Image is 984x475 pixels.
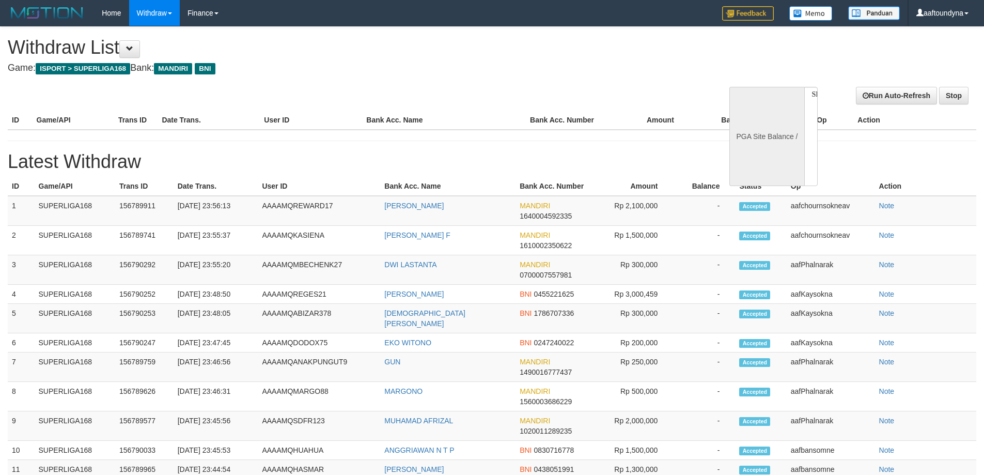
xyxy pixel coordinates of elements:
a: [PERSON_NAME] [384,290,444,298]
td: SUPERLIGA168 [35,304,115,333]
a: Run Auto-Refresh [856,87,937,104]
span: 0438051991 [534,465,574,473]
th: Op [787,177,875,196]
td: AAAAMQMARGO88 [258,382,380,411]
span: 1490016777437 [520,368,572,376]
th: Bank Acc. Number [526,111,607,130]
td: Rp 1,500,000 [595,441,674,460]
span: BNI [520,290,532,298]
td: - [673,441,735,460]
td: AAAAMQMBECHENK27 [258,255,380,285]
td: [DATE] 23:47:45 [174,333,258,353]
th: User ID [260,111,362,130]
td: SUPERLIGA168 [35,333,115,353]
span: 1640004592335 [520,212,572,220]
th: Amount [607,111,689,130]
td: 156790252 [115,285,174,304]
td: AAAAMQDODOX75 [258,333,380,353]
td: AAAAMQHUAHUA [258,441,380,460]
td: aafKaysokna [787,285,875,304]
td: [DATE] 23:56:13 [174,196,258,226]
td: AAAAMQABIZAR378 [258,304,380,333]
td: Rp 250,000 [595,353,674,382]
td: aafPhalnarak [787,411,875,441]
th: Op [813,111,853,130]
span: 0455221625 [534,290,574,298]
span: BNI [195,63,215,74]
td: SUPERLIGA168 [35,255,115,285]
td: aafbansomne [787,441,875,460]
span: 1610002350622 [520,241,572,250]
span: Accepted [739,261,770,270]
td: AAAAMQREWARD17 [258,196,380,226]
td: Rp 3,000,459 [595,285,674,304]
td: AAAAMQANAKPUNGUT9 [258,353,380,382]
td: aafKaysokna [787,304,875,333]
img: Button%20Memo.svg [789,6,833,21]
img: panduan.png [848,6,900,20]
td: - [673,333,735,353]
th: Date Trans. [174,177,258,196]
td: Rp 500,000 [595,382,674,411]
td: 156789741 [115,226,174,255]
h4: Game: Bank: [8,63,646,73]
th: Game/API [33,111,114,130]
td: aafKaysokna [787,333,875,353]
td: 8 [8,382,35,411]
th: Game/API [35,177,115,196]
td: aafPhalnarak [787,353,875,382]
td: Rp 300,000 [595,304,674,333]
td: Rp 300,000 [595,255,674,285]
td: 5 [8,304,35,333]
span: 0700007557981 [520,271,572,279]
span: BNI [520,446,532,454]
span: MANDIRI [520,261,550,269]
td: AAAAMQSDFR123 [258,411,380,441]
span: Accepted [739,339,770,348]
a: [PERSON_NAME] F [384,231,450,239]
td: 1 [8,196,35,226]
th: User ID [258,177,380,196]
td: SUPERLIGA168 [35,226,115,255]
a: [PERSON_NAME] [384,465,444,473]
td: 156790253 [115,304,174,333]
td: 156790292 [115,255,174,285]
td: Rp 2,000,000 [595,411,674,441]
th: ID [8,177,35,196]
a: [PERSON_NAME] [384,202,444,210]
span: Accepted [739,202,770,211]
span: 1786707336 [534,309,574,317]
span: MANDIRI [520,417,550,425]
td: - [673,411,735,441]
td: SUPERLIGA168 [35,285,115,304]
th: Balance [690,111,764,130]
td: [DATE] 23:55:37 [174,226,258,255]
span: ISPORT > SUPERLIGA168 [36,63,130,74]
span: MANDIRI [154,63,192,74]
td: - [673,285,735,304]
td: 3 [8,255,35,285]
td: SUPERLIGA168 [35,196,115,226]
span: Accepted [739,447,770,455]
a: Note [879,465,895,473]
span: Accepted [739,310,770,318]
td: AAAAMQREGES21 [258,285,380,304]
td: 4 [8,285,35,304]
td: 156789626 [115,382,174,411]
span: Accepted [739,388,770,396]
td: 10 [8,441,35,460]
th: Status [735,177,786,196]
span: BNI [520,465,532,473]
a: Note [879,339,895,347]
a: Note [879,387,895,395]
a: MUHAMAD AFRIZAL [384,417,453,425]
td: - [673,304,735,333]
a: EKO WITONO [384,339,431,347]
th: Bank Acc. Number [516,177,595,196]
td: aafPhalnarak [787,255,875,285]
span: 1020011289235 [520,427,572,435]
td: - [673,196,735,226]
a: Stop [939,87,969,104]
th: Bank Acc. Name [362,111,526,130]
a: MARGONO [384,387,423,395]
